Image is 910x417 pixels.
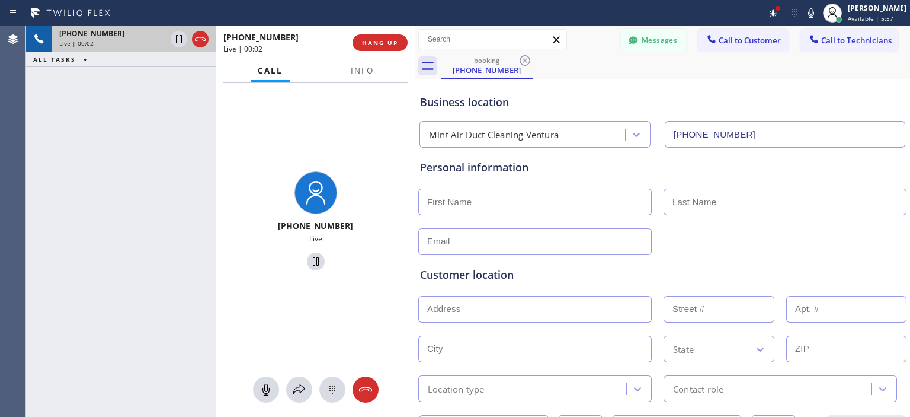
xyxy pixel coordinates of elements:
div: Location type [428,382,485,396]
input: Last Name [664,189,906,215]
span: [PHONE_NUMBER] [223,31,299,43]
button: Hang up [353,377,379,403]
button: Mute [253,377,279,403]
button: Hold Customer [171,31,187,47]
button: Open directory [286,377,312,403]
button: Info [344,59,381,82]
span: Live | 00:02 [59,39,94,47]
span: Live [309,234,322,244]
div: booking [442,56,531,65]
button: HANG UP [353,34,408,51]
span: Live | 00:02 [223,44,262,54]
span: HANG UP [362,39,398,47]
button: Call to Technicians [800,29,898,52]
input: Street # [664,296,774,323]
div: (805) 874-0950 [442,53,531,78]
button: Call to Customer [698,29,789,52]
div: Personal information [420,160,905,176]
input: Email [418,228,652,255]
button: Messages [621,29,686,52]
div: Customer location [420,267,905,283]
input: Phone Number [665,121,905,148]
input: Address [418,296,652,323]
span: Call to Technicians [821,35,892,46]
span: Call [258,65,283,76]
span: ALL TASKS [33,55,76,63]
input: ZIP [786,336,906,362]
button: Mute [803,5,819,21]
div: [PHONE_NUMBER] [442,65,531,75]
div: Mint Air Duct Cleaning Ventura [429,128,559,142]
span: Call to Customer [719,35,781,46]
button: Hang up [192,31,209,47]
div: State [673,342,694,356]
span: [PHONE_NUMBER] [278,220,353,231]
span: Available | 5:57 [848,14,893,23]
button: Call [251,59,290,82]
input: City [418,336,652,362]
div: Contact role [673,382,723,396]
div: Business location [420,94,905,110]
input: First Name [418,189,652,215]
button: ALL TASKS [26,52,100,66]
span: [PHONE_NUMBER] [59,28,124,39]
input: Apt. # [786,296,906,323]
span: Info [351,65,374,76]
button: Hold Customer [307,253,325,270]
div: [PERSON_NAME] [848,3,906,13]
input: Search [419,30,566,49]
button: Open dialpad [319,377,345,403]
